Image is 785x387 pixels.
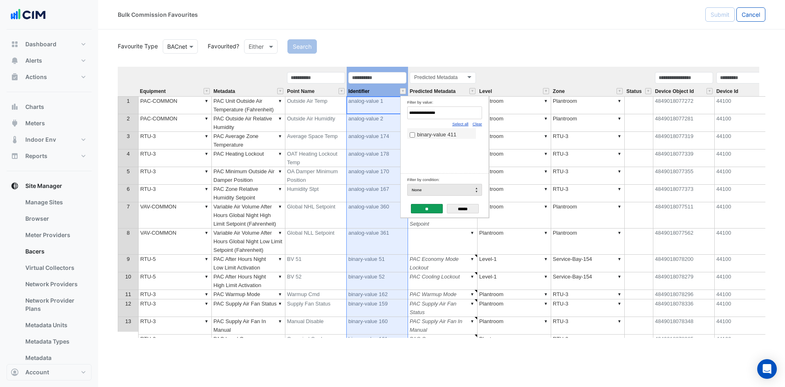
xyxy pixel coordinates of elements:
td: 44100 [715,96,776,114]
span: Predicted Metadata [410,89,455,94]
span: 6 [127,186,130,192]
button: Indoor Env [7,131,92,148]
span: Zone [553,89,565,94]
div: ▼ [543,167,549,176]
td: Level-1 [478,272,551,290]
td: 44100 [715,149,776,167]
span: 7 [127,204,130,210]
td: PAC Average Zone Temperature [212,132,285,149]
td: PAC Local Occupancy Enable [212,335,285,352]
td: PAC After Hours Night Low Limit Activation [212,255,285,272]
div: ▼ [469,299,475,308]
div: ▼ [203,132,210,140]
td: Outside Air Temp [285,96,347,114]
td: 44100 [715,229,776,255]
span: Charts [25,103,44,111]
app-icon: Reports [11,152,19,160]
div: ▼ [543,272,549,281]
td: RTU-5 [138,272,212,290]
td: RTU-3 [138,290,212,299]
td: Supply Fan Status [285,299,347,317]
app-icon: Site Manager [11,182,19,190]
div: ▼ [203,255,210,263]
div: Filter by value: [407,98,482,106]
div: ▼ [277,97,283,105]
td: PAC Unit Outside Air Temperature (Fahrenheit) [212,96,285,114]
td: Service-Bay-154 [551,255,625,272]
a: Clear [473,122,482,126]
td: RTU-3 [551,132,625,149]
div: Clear [473,119,482,128]
button: Charts [7,99,92,115]
div: ▼ [616,335,623,343]
td: Action bar [401,199,489,217]
a: Network Provider Plans [19,292,92,317]
div: ▼ [469,317,475,326]
td: binary-value 160 [347,317,408,335]
td: 44100 [715,290,776,299]
span: Level [479,89,492,94]
button: Alerts [7,52,92,69]
div: ▼ [277,132,283,140]
button: Reports [7,148,92,164]
app-icon: Indoor Env [11,136,19,144]
td: 44100 [715,185,776,202]
td: Plantroom [551,114,625,132]
td: binary-value 51 [347,255,408,272]
td: Plantroom [478,299,551,317]
td: RTU-3 [551,335,625,352]
div: None [407,184,482,196]
td: Plantroom [478,229,551,255]
td: PAC Cooling Lockout [408,272,478,290]
app-icon: Meters [11,119,19,127]
td: 4849018078279 [653,272,715,290]
td: Manual Disable [285,317,347,335]
div: ▼ [203,229,210,237]
label: Favourited? [203,42,239,50]
a: Manage Sites [19,194,92,210]
td: Plantroom [478,96,551,114]
td: binary-value 411 [407,128,476,139]
td: Plantroom [478,132,551,149]
span: Actions [25,73,47,81]
td: 44100 [715,167,776,185]
td: RTU-5 [138,255,212,272]
span: Account [25,368,49,376]
button: Cancel [736,7,765,22]
td: OAT Heating Lockout Temp [285,149,347,167]
span: 12 [125,301,131,307]
span: Site Manager [25,182,62,190]
td: PAC-COMMON [138,114,212,132]
span: Metadata [213,89,235,94]
td: RTU-3 [551,290,625,299]
td: binary-value 52 [347,272,408,290]
td: Plantroom [478,335,551,352]
td: 44100 [715,202,776,229]
td: Warmup Cmd [285,290,347,299]
span: Device Object Id [655,89,694,94]
div: ▼ [277,299,283,308]
td: RTU-3 [551,317,625,335]
button: Actions [7,69,92,85]
span: 4 [127,151,130,157]
td: RTU-3 [138,185,212,202]
a: Metadata [19,350,92,366]
td: Plantroom [478,167,551,185]
td: Global NHL Setpoint [285,202,347,229]
td: 4849018077562 [653,229,715,255]
td: Filter by condition: [401,174,489,199]
td: Service-Bay-154 [551,272,625,290]
img: Company Logo [10,7,47,23]
a: Metadata Types [19,333,92,350]
button: Meters [7,115,92,131]
td: Average Space Temp [285,132,347,149]
div: ▼ [469,229,475,237]
td: RTU-3 [551,149,625,167]
td: 4849018077373 [653,185,715,202]
div: ▼ [203,272,210,281]
div: ▼ [277,229,283,237]
label: Favourite Type [113,42,158,50]
td: VAV-COMMON [138,202,212,229]
span: Status [626,89,641,94]
div: ▼ [277,272,283,281]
